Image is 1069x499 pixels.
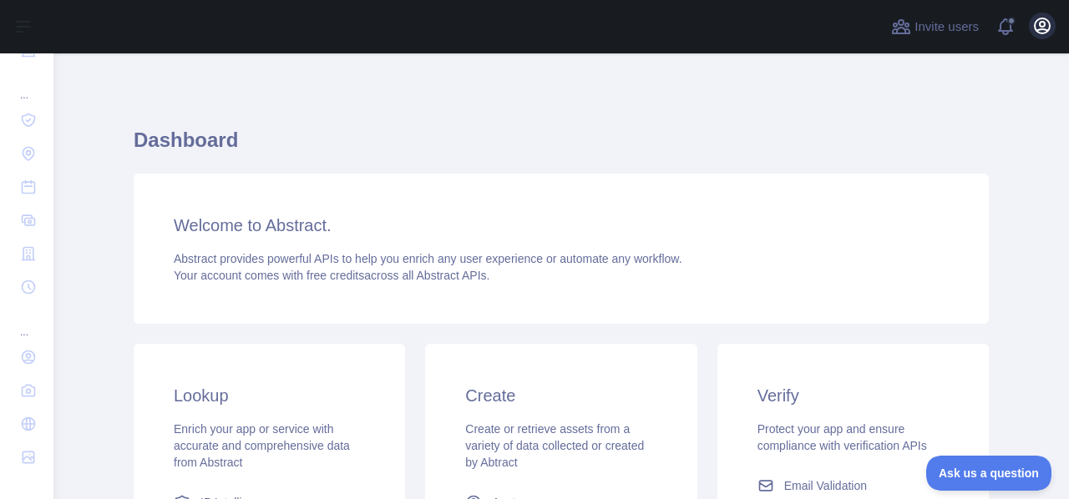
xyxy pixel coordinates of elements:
span: Email Validation [784,477,867,494]
span: Protect your app and ensure compliance with verification APIs [757,422,927,452]
div: ... [13,68,40,102]
span: Enrich your app or service with accurate and comprehensive data from Abstract [174,422,350,469]
div: ... [13,305,40,339]
span: Invite users [914,18,979,37]
h3: Lookup [174,384,365,407]
h3: Welcome to Abstract. [174,214,949,237]
span: Your account comes with across all Abstract APIs. [174,269,489,282]
h1: Dashboard [134,127,989,167]
button: Invite users [888,13,982,40]
iframe: Toggle Customer Support [926,456,1052,491]
h3: Create [465,384,656,407]
span: Create or retrieve assets from a variety of data collected or created by Abtract [465,422,644,469]
h3: Verify [757,384,949,407]
span: Abstract provides powerful APIs to help you enrich any user experience or automate any workflow. [174,252,682,265]
span: free credits [307,269,364,282]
